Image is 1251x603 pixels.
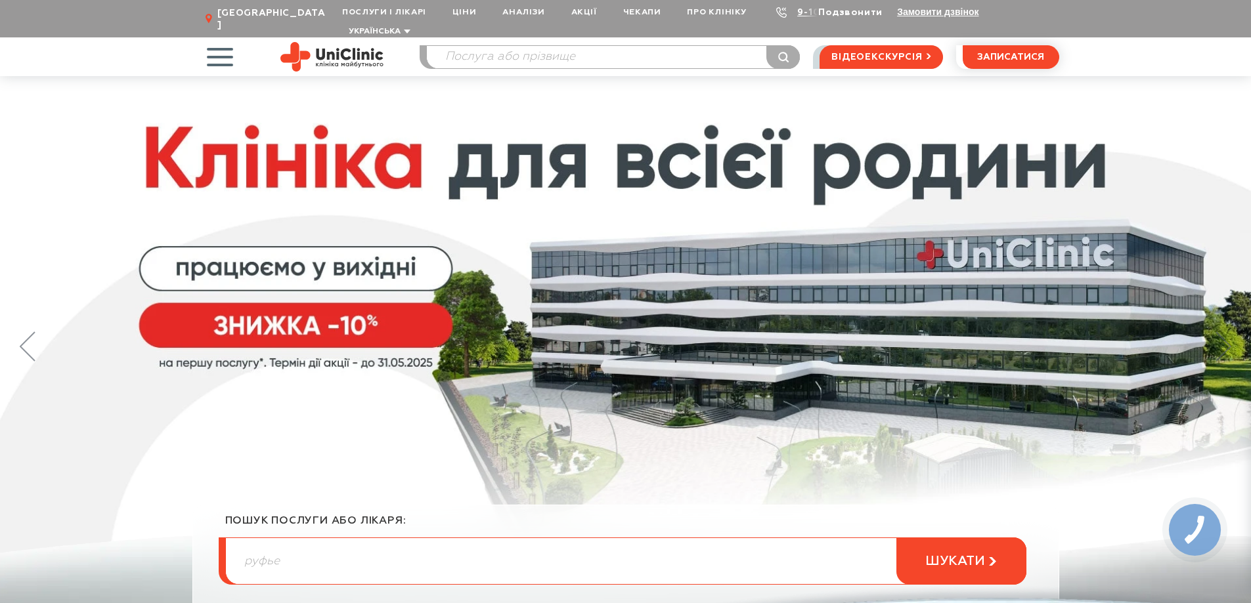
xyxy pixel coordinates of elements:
span: записатися [977,52,1044,62]
input: Послуга або прізвище [226,538,1026,584]
a: 9-103 [797,8,826,17]
button: шукати [896,537,1026,585]
span: шукати [925,553,985,570]
img: Uniclinic [280,42,384,72]
a: відеоекскурсія [820,45,942,69]
span: Українська [349,28,401,35]
a: Подзвонити [818,8,883,17]
div: пошук послуги або лікаря: [225,514,1026,537]
button: записатися [963,45,1059,69]
span: відеоекскурсія [831,46,922,68]
button: Українська [345,27,410,37]
span: [GEOGRAPHIC_DATA] [217,7,329,31]
button: Замовити дзвінок [897,7,978,17]
input: Послуга або прізвище [427,46,800,68]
